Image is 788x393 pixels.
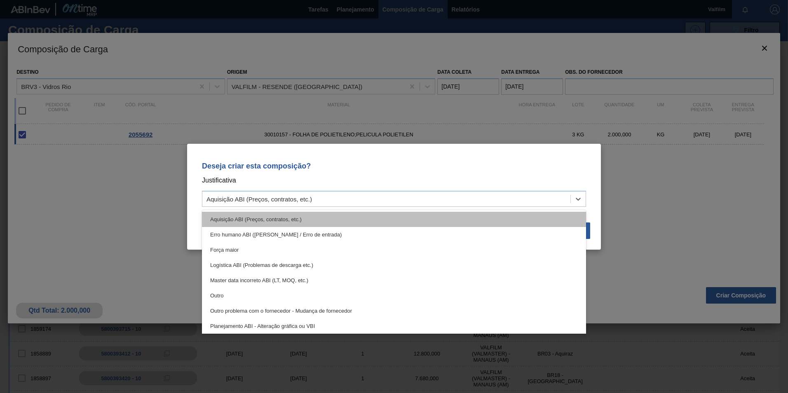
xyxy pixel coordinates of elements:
[202,242,586,257] div: Força maior
[202,273,586,288] div: Master data incorreto ABI (LT, MOQ, etc.)
[206,195,312,202] div: Aquisição ABI (Preços, contratos, etc.)
[202,318,586,334] div: Planejamento ABI - Alteração gráfica ou VBI
[202,257,586,273] div: Logística ABI (Problemas de descarga etc.)
[202,227,586,242] div: Erro humano ABI ([PERSON_NAME] / Erro de entrada)
[202,175,586,186] p: Justificativa
[202,162,586,170] p: Deseja criar esta composição?
[202,288,586,303] div: Outro
[202,212,586,227] div: Aquisição ABI (Preços, contratos, etc.)
[202,303,586,318] div: Outro problema com o fornecedor - Mudança de fornecedor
